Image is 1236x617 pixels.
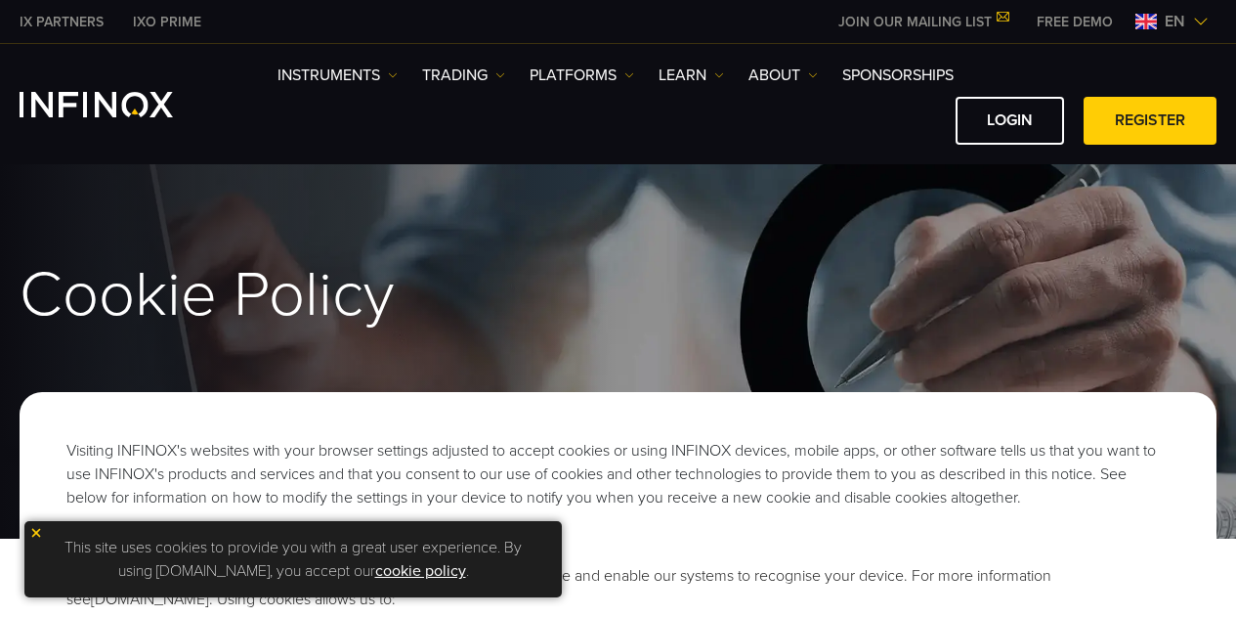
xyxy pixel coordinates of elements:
[20,92,219,117] a: INFINOX Logo
[277,64,398,87] a: Instruments
[34,531,552,588] p: This site uses cookies to provide you with a great user experience. By using [DOMAIN_NAME], you a...
[748,64,818,87] a: ABOUT
[956,97,1064,145] a: LOGIN
[66,525,1170,549] p: What are cookies and how do we use them?
[530,64,634,87] a: PLATFORMS
[91,590,209,609] a: [DOMAIN_NAME]
[422,64,505,87] a: TRADING
[118,12,216,32] a: INFINOX
[29,526,43,540] img: yellow close icon
[20,262,1216,329] h1: Cookie Policy
[375,561,466,581] a: cookie policy
[1157,10,1193,33] span: en
[1084,97,1216,145] a: REGISTER
[842,64,954,87] a: SPONSORSHIPS
[659,64,724,87] a: Learn
[1022,12,1128,32] a: INFINOX MENU
[824,14,1022,30] a: JOIN OUR MAILING LIST
[66,439,1170,509] p: Visiting INFINOX's websites with your browser settings adjusted to accept cookies or using INFINO...
[66,564,1170,611] li: Cookies are unique identifiers (small files) that are transferred to your device and enable our s...
[5,12,118,32] a: INFINOX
